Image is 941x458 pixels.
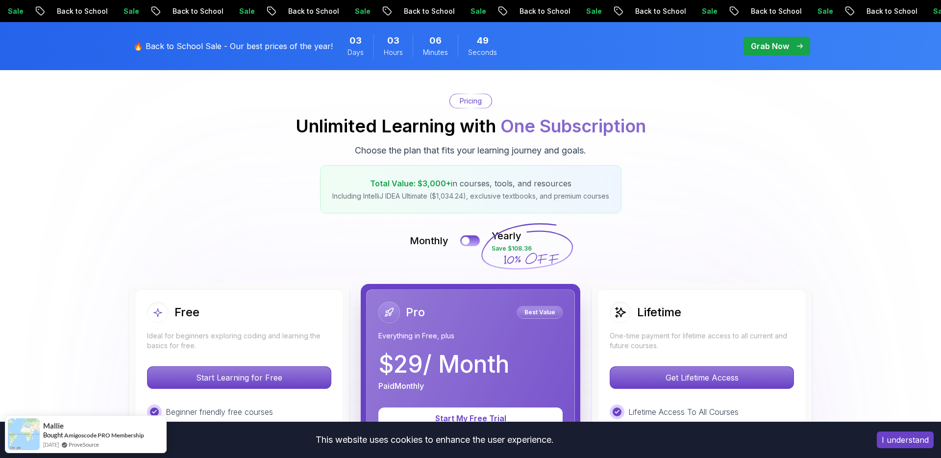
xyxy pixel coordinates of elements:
[610,366,794,389] button: Get Lifetime Access
[751,40,789,52] p: Grab Now
[395,6,462,16] p: Back to School
[626,6,693,16] p: Back to School
[147,373,331,382] a: Start Learning for Free
[610,367,793,388] p: Get Lifetime Access
[346,6,377,16] p: Sale
[384,48,403,57] span: Hours
[378,407,563,429] button: Start My Free Trial
[43,431,63,439] span: Bought
[423,48,448,57] span: Minutes
[296,116,646,136] h2: Unlimited Learning with
[133,40,333,52] p: 🔥 Back to School Sale - Our best prices of the year!
[347,48,364,57] span: Days
[468,48,497,57] span: Seconds
[378,380,424,392] p: Paid Monthly
[462,6,493,16] p: Sale
[164,6,230,16] p: Back to School
[511,6,577,16] p: Back to School
[406,305,425,320] h2: Pro
[519,307,561,317] p: Best Value
[742,6,809,16] p: Back to School
[64,432,144,439] a: Amigoscode PRO Membership
[43,422,64,430] span: Mallie
[858,6,924,16] p: Back to School
[166,406,273,418] p: Beginner friendly free courses
[48,6,115,16] p: Back to School
[332,178,609,189] p: in courses, tools, and resources
[693,6,724,16] p: Sale
[637,305,681,320] h2: Lifetime
[148,367,331,388] p: Start Learning for Free
[332,191,609,201] p: Including IntelliJ IDEA Ultimate ($1,034.24), exclusive textbooks, and premium courses
[577,6,609,16] p: Sale
[355,144,586,157] p: Choose the plan that fits your learning journey and goals.
[174,305,199,320] h2: Free
[69,440,99,449] a: ProveSource
[378,413,563,423] a: Start My Free Trial
[378,353,509,376] p: $ 29 / Month
[147,331,331,351] p: Ideal for beginners exploring coding and learning the basics for free.
[809,6,840,16] p: Sale
[610,331,794,351] p: One-time payment for lifetime access to all current and future courses.
[230,6,262,16] p: Sale
[7,429,862,451] div: This website uses cookies to enhance the user experience.
[628,406,739,418] p: Lifetime Access To All Courses
[370,178,451,188] span: Total Value: $3,000+
[8,418,40,450] img: provesource social proof notification image
[477,34,489,48] span: 49 Seconds
[877,432,934,448] button: Accept cookies
[390,412,551,424] p: Start My Free Trial
[43,440,59,449] span: [DATE]
[610,373,794,382] a: Get Lifetime Access
[387,34,399,48] span: 3 Hours
[410,234,448,248] p: Monthly
[500,115,646,137] span: One Subscription
[429,34,442,48] span: 6 Minutes
[147,366,331,389] button: Start Learning for Free
[115,6,146,16] p: Sale
[378,331,563,341] p: Everything in Free, plus
[349,34,362,48] span: 3 Days
[279,6,346,16] p: Back to School
[460,96,482,106] p: Pricing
